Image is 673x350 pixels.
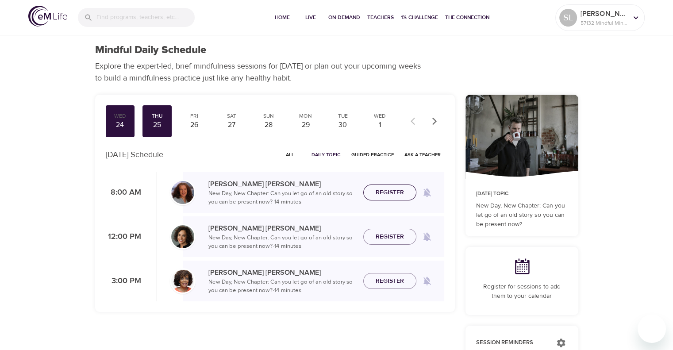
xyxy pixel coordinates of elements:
[363,273,416,289] button: Register
[363,185,416,201] button: Register
[476,201,568,229] p: New Day, New Chapter: Can you let go of an old story so you can be present now?
[146,112,168,120] div: Thu
[295,120,317,130] div: 29
[276,148,304,162] button: All
[581,8,627,19] p: [PERSON_NAME]
[348,148,397,162] button: Guided Practice
[106,231,141,243] p: 12:00 PM
[208,278,356,295] p: New Day, New Chapter: Can you let go of an old story so you can be present now? · 14 minutes
[416,226,438,247] span: Remind me when a class goes live every Thursday at 12:00 PM
[369,112,391,120] div: Wed
[376,187,404,198] span: Register
[208,223,356,234] p: [PERSON_NAME] [PERSON_NAME]
[401,148,444,162] button: Ask a Teacher
[208,189,356,207] p: New Day, New Chapter: Can you let go of an old story so you can be present now? · 14 minutes
[258,120,280,130] div: 28
[220,112,242,120] div: Sat
[171,269,194,292] img: Janet_Jackson-min.jpg
[171,181,194,204] img: Cindy2%20031422%20blue%20filter%20hi-res.jpg
[109,112,131,120] div: Wed
[581,19,627,27] p: 57132 Mindful Minutes
[638,315,666,343] iframe: Button to launch messaging window
[367,13,394,22] span: Teachers
[171,225,194,248] img: Ninette_Hupp-min.jpg
[351,150,394,159] span: Guided Practice
[208,179,356,189] p: [PERSON_NAME] [PERSON_NAME]
[95,60,427,84] p: Explore the expert-led, brief mindfulness sessions for [DATE] or plan out your upcoming weeks to ...
[476,282,568,301] p: Register for sessions to add them to your calendar
[559,9,577,27] div: SL
[208,267,356,278] p: [PERSON_NAME] [PERSON_NAME]
[312,150,341,159] span: Daily Topic
[332,112,354,120] div: Tue
[280,150,301,159] span: All
[106,275,141,287] p: 3:00 PM
[376,231,404,242] span: Register
[295,112,317,120] div: Mon
[376,276,404,287] span: Register
[272,13,293,22] span: Home
[300,13,321,22] span: Live
[95,44,206,57] h1: Mindful Daily Schedule
[369,120,391,130] div: 1
[404,150,441,159] span: Ask a Teacher
[258,112,280,120] div: Sun
[416,270,438,292] span: Remind me when a class goes live every Thursday at 3:00 PM
[445,13,489,22] span: The Connection
[183,112,205,120] div: Fri
[476,190,568,198] p: [DATE] Topic
[220,120,242,130] div: 27
[109,120,131,130] div: 24
[183,120,205,130] div: 26
[106,187,141,199] p: 8:00 AM
[332,120,354,130] div: 30
[363,229,416,245] button: Register
[401,13,438,22] span: 1% Challenge
[106,149,163,161] p: [DATE] Schedule
[308,148,344,162] button: Daily Topic
[96,8,195,27] input: Find programs, teachers, etc...
[208,234,356,251] p: New Day, New Chapter: Can you let go of an old story so you can be present now? · 14 minutes
[28,6,67,27] img: logo
[328,13,360,22] span: On-Demand
[476,338,547,347] p: Session Reminders
[146,120,168,130] div: 25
